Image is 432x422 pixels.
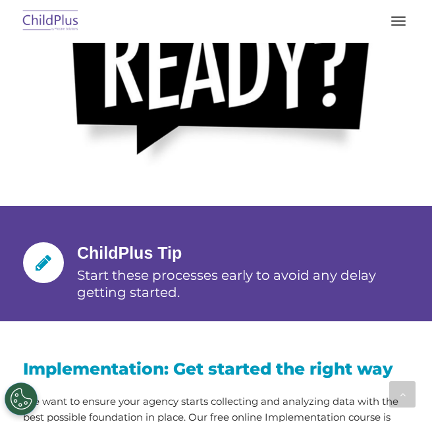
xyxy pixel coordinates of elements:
[20,6,82,37] img: ChildPlus by Procare Solutions
[23,361,409,377] h3: Implementation: Get started the right way
[77,267,376,300] span: Start these processes early to avoid any delay getting started.
[5,382,38,415] button: Cookies Settings
[77,244,182,262] span: ChildPlus Tip
[217,280,432,422] iframe: Chat Widget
